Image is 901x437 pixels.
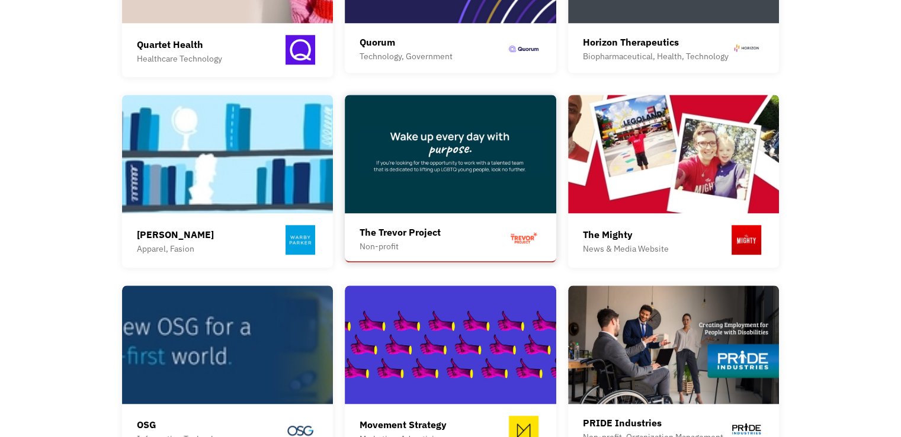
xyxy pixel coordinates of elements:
[583,242,669,256] div: News & Media Website
[583,416,723,430] div: PRIDE Industries
[583,227,669,242] div: The Mighty
[122,95,334,267] a: [PERSON_NAME]Apparel, Fasion
[137,37,222,52] div: Quartet Health
[137,227,214,242] div: [PERSON_NAME]
[137,52,222,66] div: Healthcare Technology
[137,417,226,432] div: OSG
[360,49,453,63] div: Technology, Government
[345,95,556,262] a: The Trevor ProjectNon-profit
[360,239,441,253] div: Non-profit
[360,35,453,49] div: Quorum
[137,242,214,256] div: Apparel, Fasion
[360,417,447,432] div: Movement Strategy
[583,35,729,49] div: Horizon Therapeutics
[568,95,780,267] a: The MightyNews & Media Website
[583,49,729,63] div: Biopharmaceutical, Health, Technology
[360,225,441,239] div: The Trevor Project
